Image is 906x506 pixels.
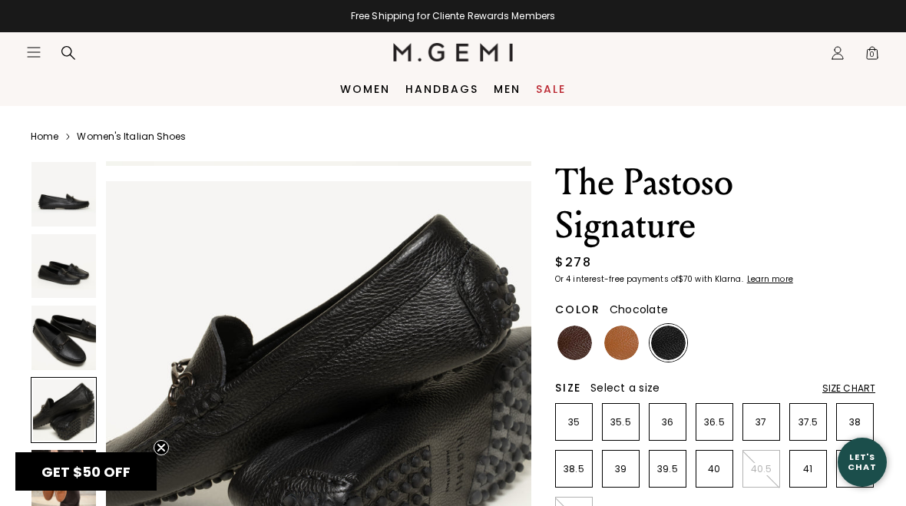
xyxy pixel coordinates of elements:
[26,45,41,60] button: Open site menu
[31,131,58,143] a: Home
[696,463,732,475] p: 40
[590,380,660,395] span: Select a size
[651,326,686,360] img: Black
[340,83,390,95] a: Women
[556,416,592,428] p: 35
[154,440,169,455] button: Close teaser
[743,416,779,428] p: 37
[603,463,639,475] p: 39
[494,83,521,95] a: Men
[604,326,639,360] img: Tan
[837,463,873,475] p: 42
[31,234,96,299] img: The Pastoso Signature
[837,416,873,428] p: 38
[695,273,745,285] klarna-placement-style-body: with Klarna
[393,43,514,61] img: M.Gemi
[555,253,591,272] div: $278
[77,131,186,143] a: Women's Italian Shoes
[31,162,96,227] img: The Pastoso Signature
[555,273,678,285] klarna-placement-style-body: Or 4 interest-free payments of
[557,326,592,360] img: Chocolate
[31,306,96,370] img: The Pastoso Signature
[678,273,693,285] klarna-placement-style-amount: $70
[865,48,880,64] span: 0
[838,452,887,471] div: Let's Chat
[405,83,478,95] a: Handbags
[650,416,686,428] p: 36
[790,416,826,428] p: 37.5
[15,452,157,491] div: GET $50 OFFClose teaser
[650,463,686,475] p: 39.5
[556,463,592,475] p: 38.5
[746,275,793,284] a: Learn more
[536,83,566,95] a: Sale
[696,416,732,428] p: 36.5
[555,303,600,316] h2: Color
[603,416,639,428] p: 35.5
[790,463,826,475] p: 41
[555,382,581,394] h2: Size
[610,302,668,317] span: Chocolate
[555,161,875,247] h1: The Pastoso Signature
[41,462,131,481] span: GET $50 OFF
[822,382,875,395] div: Size Chart
[743,463,779,475] p: 40.5
[747,273,793,285] klarna-placement-style-cta: Learn more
